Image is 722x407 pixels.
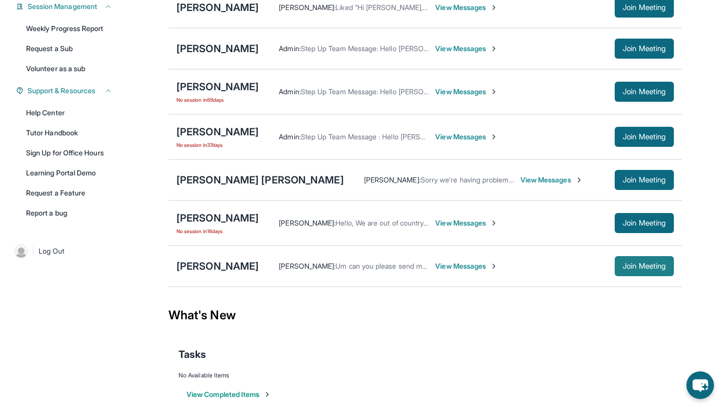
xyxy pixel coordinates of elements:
img: Chevron-Right [490,4,498,12]
span: Join Meeting [623,263,666,269]
span: No session in 69 days [176,96,259,104]
button: View Completed Items [187,389,271,399]
span: [PERSON_NAME] : [279,262,335,270]
button: Join Meeting [615,39,674,59]
span: Log Out [39,246,65,256]
span: View Messages [520,175,583,185]
button: Join Meeting [615,82,674,102]
span: Admin : [279,132,300,141]
div: [PERSON_NAME] [176,42,259,56]
a: Learning Portal Demo [20,164,118,182]
span: No session in 16 days [176,227,259,235]
span: Join Meeting [623,46,666,52]
div: [PERSON_NAME] [176,125,259,139]
button: Support & Resources [24,86,112,96]
div: What's New [168,293,682,337]
span: Liked “Hi [PERSON_NAME], I’m feeling unwell and have a fever, so …” [335,3,555,12]
button: chat-button [686,371,714,399]
button: Join Meeting [615,213,674,233]
span: [PERSON_NAME] : [279,3,335,12]
span: View Messages [435,218,498,228]
a: Tutor Handbook [20,124,118,142]
span: View Messages [435,87,498,97]
span: Join Meeting [623,89,666,95]
a: Report a bug [20,204,118,222]
span: | [32,245,35,257]
span: [PERSON_NAME] : [364,175,421,184]
span: No session in 37 days [176,141,259,149]
img: Chevron-Right [575,176,583,184]
div: [PERSON_NAME] [PERSON_NAME] [176,173,344,187]
span: Join Meeting [623,5,666,11]
img: user-img [14,244,28,258]
img: Chevron-Right [490,88,498,96]
button: Join Meeting [615,127,674,147]
a: Weekly Progress Report [20,20,118,38]
span: Admin : [279,44,300,53]
span: Admin : [279,87,300,96]
span: Hello, We are out of country and will be back on 19th. Thank you [335,219,538,227]
button: Join Meeting [615,256,674,276]
span: Join Meeting [623,134,666,140]
span: Um can you please send me a link [335,262,444,270]
span: [PERSON_NAME] : [279,219,335,227]
div: [PERSON_NAME] [176,211,259,225]
a: Help Center [20,104,118,122]
a: Request a Sub [20,40,118,58]
span: Session Management [28,2,97,12]
button: Session Management [24,2,112,12]
div: [PERSON_NAME] [176,1,259,15]
div: [PERSON_NAME] [176,259,259,273]
span: View Messages [435,3,498,13]
a: Sign Up for Office Hours [20,144,118,162]
span: View Messages [435,44,498,54]
span: Join Meeting [623,220,666,226]
img: Chevron-Right [490,262,498,270]
span: Tasks [178,347,206,361]
span: Join Meeting [623,177,666,183]
a: Request a Feature [20,184,118,202]
div: [PERSON_NAME] [176,80,259,94]
span: View Messages [435,132,498,142]
img: Chevron-Right [490,133,498,141]
img: Chevron-Right [490,45,498,53]
button: Join Meeting [615,170,674,190]
span: Support & Resources [28,86,95,96]
a: Volunteer as a sub [20,60,118,78]
span: View Messages [435,261,498,271]
img: Chevron-Right [490,219,498,227]
a: |Log Out [10,240,118,262]
div: No Available Items [178,371,672,379]
span: Sorry we're having problems with the computer, he'll be trying to log in with his tablet [421,175,691,184]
